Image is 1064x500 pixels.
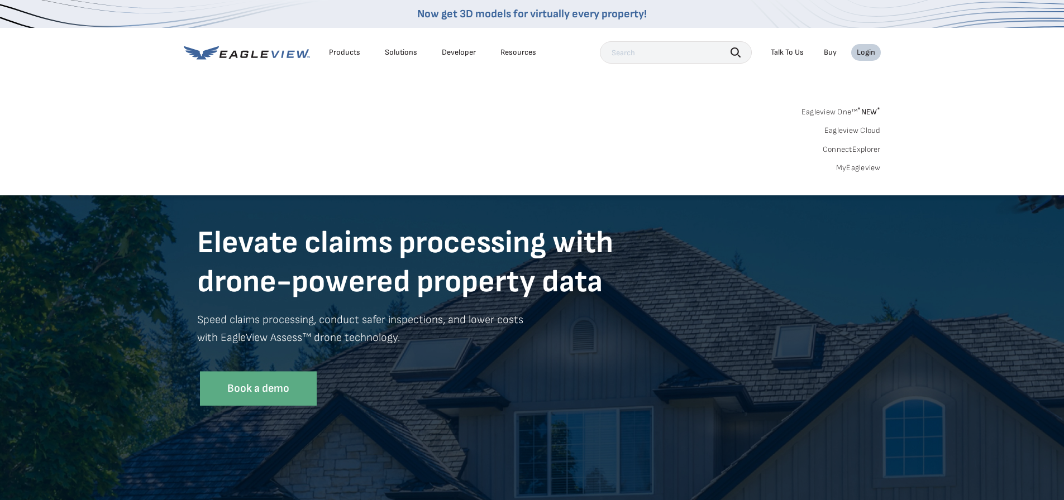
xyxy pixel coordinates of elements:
a: Book a demo [200,372,317,406]
div: Resources [500,47,536,57]
div: Talk To Us [771,47,804,57]
p: Speed claims processing, conduct safer inspections, and lower costs with EagleView Assess™ drone ... [197,311,867,363]
div: Products [329,47,360,57]
a: ConnectExplorer [823,145,881,155]
a: Eagleview Cloud [824,126,881,136]
a: Buy [824,47,837,57]
span: NEW [857,107,880,117]
a: Developer [442,47,476,57]
div: Login [857,47,875,57]
div: Solutions [385,47,417,57]
a: Eagleview One™*NEW* [801,104,881,117]
input: Search [600,41,752,64]
h1: Elevate claims processing with drone-powered property data [197,224,867,302]
a: MyEagleview [836,163,881,173]
a: Now get 3D models for virtually every property! [417,7,647,21]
